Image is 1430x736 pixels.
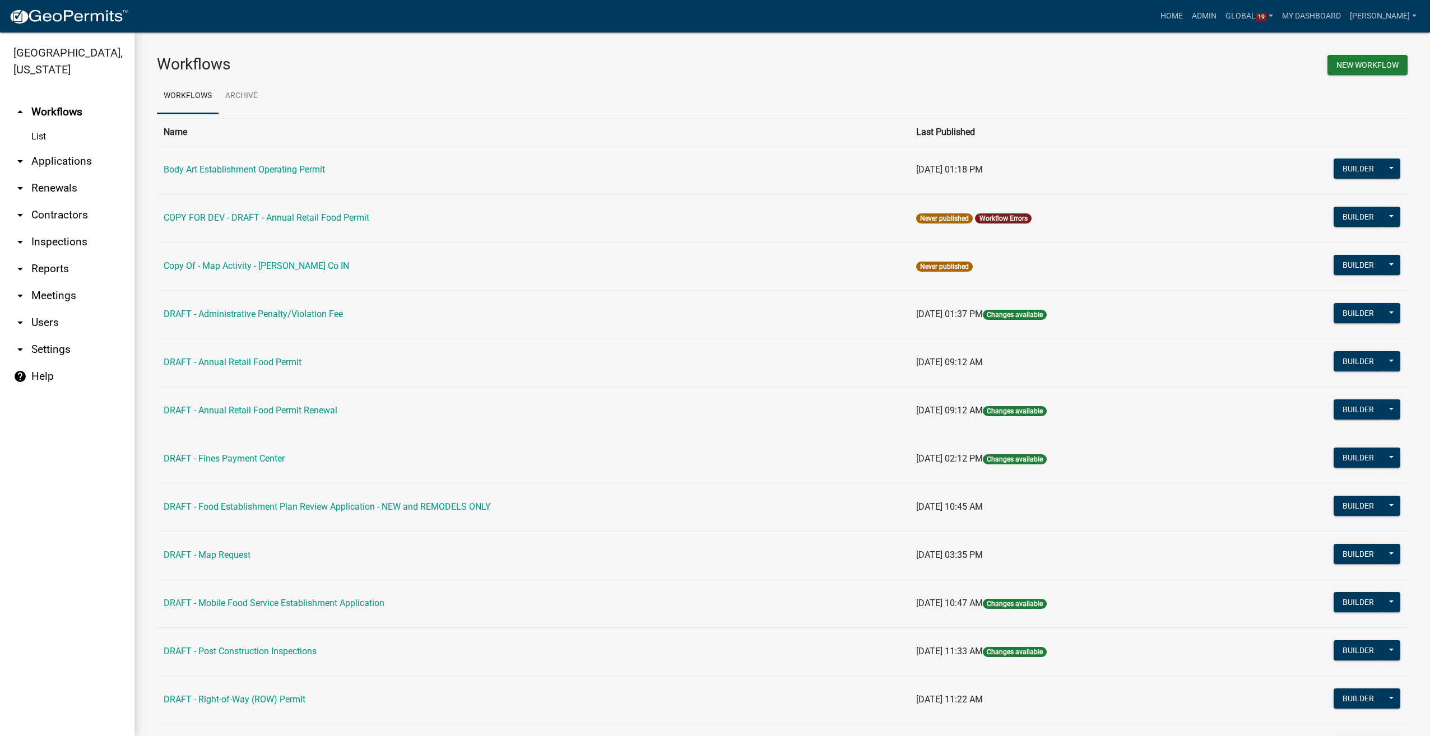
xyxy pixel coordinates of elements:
[164,212,369,223] a: COPY FOR DEV - DRAFT - Annual Retail Food Permit
[13,370,27,383] i: help
[983,454,1047,464] span: Changes available
[164,309,343,319] a: DRAFT - Administrative Penalty/Violation Fee
[916,598,983,608] span: [DATE] 10:47 AM
[13,316,27,329] i: arrow_drop_down
[916,309,983,319] span: [DATE] 01:37 PM
[1345,6,1421,27] a: [PERSON_NAME]
[1334,688,1383,709] button: Builder
[164,453,285,464] a: DRAFT - Fines Payment Center
[979,215,1028,222] a: Workflow Errors
[13,208,27,222] i: arrow_drop_down
[916,501,983,512] span: [DATE] 10:45 AM
[1256,13,1267,22] span: 19
[916,357,983,367] span: [DATE] 09:12 AM
[1334,496,1383,516] button: Builder
[1221,6,1278,27] a: Global19
[916,646,983,656] span: [DATE] 11:33 AM
[916,405,983,416] span: [DATE] 09:12 AM
[13,343,27,356] i: arrow_drop_down
[1187,6,1221,27] a: Admin
[164,164,325,175] a: Body Art Establishment Operating Permit
[164,260,349,271] a: Copy Of - Map Activity - [PERSON_NAME] Co IN
[1334,303,1383,323] button: Builder
[1327,55,1408,75] button: New Workflow
[13,105,27,119] i: arrow_drop_up
[1334,448,1383,468] button: Builder
[916,453,983,464] span: [DATE] 02:12 PM
[983,310,1047,320] span: Changes available
[164,405,337,416] a: DRAFT - Annual Retail Food Permit Renewal
[13,181,27,195] i: arrow_drop_down
[13,262,27,276] i: arrow_drop_down
[909,118,1228,146] th: Last Published
[13,155,27,168] i: arrow_drop_down
[916,262,973,272] span: Never published
[164,646,317,656] a: DRAFT - Post Construction Inspections
[164,694,305,705] a: DRAFT - Right-of-Way (ROW) Permit
[983,647,1047,657] span: Changes available
[13,235,27,249] i: arrow_drop_down
[157,118,909,146] th: Name
[157,78,219,114] a: Workflows
[1334,592,1383,612] button: Builder
[1334,544,1383,564] button: Builder
[157,55,774,74] h3: Workflows
[916,549,983,560] span: [DATE] 03:35 PM
[164,501,491,512] a: DRAFT - Food Establishment Plan Review Application - NEW and REMODELS ONLY
[1334,351,1383,371] button: Builder
[983,406,1047,416] span: Changes available
[1334,640,1383,660] button: Builder
[164,549,250,560] a: DRAFT - Map Request
[219,78,264,114] a: Archive
[1278,6,1345,27] a: My Dashboard
[1334,207,1383,227] button: Builder
[164,598,384,608] a: DRAFT - Mobile Food Service Establishment Application
[164,357,301,367] a: DRAFT - Annual Retail Food Permit
[983,599,1047,609] span: Changes available
[1156,6,1187,27] a: Home
[916,164,983,175] span: [DATE] 01:18 PM
[1334,159,1383,179] button: Builder
[916,694,983,705] span: [DATE] 11:22 AM
[13,289,27,302] i: arrow_drop_down
[1334,255,1383,275] button: Builder
[1334,399,1383,420] button: Builder
[916,213,973,223] span: Never published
